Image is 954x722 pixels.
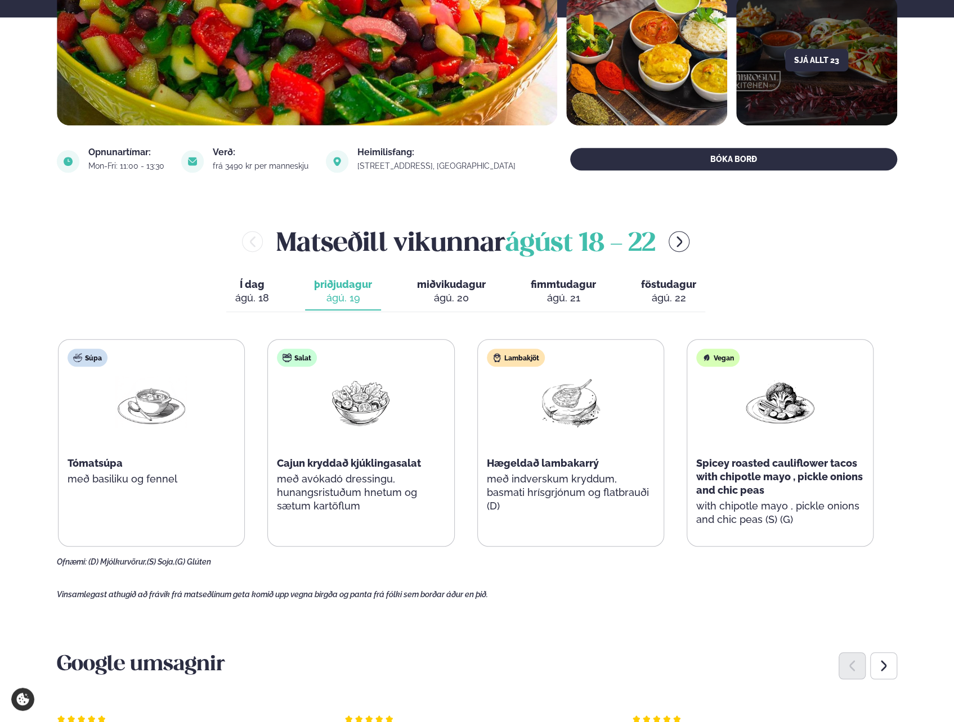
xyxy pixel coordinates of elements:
[632,273,705,310] button: föstudagur ágú. 22
[277,349,317,367] div: Salat
[276,223,655,260] h2: Matseðill vikunnar
[531,291,596,305] div: ágú. 21
[487,472,655,513] p: með indverskum kryddum, basmati hrísgrjónum og flatbrauði (D)
[522,273,605,310] button: fimmtudagur ágú. 21
[88,161,168,170] div: Mon-Fri: 11:00 - 13:30
[57,590,488,599] span: Vinsamlegast athugið að frávik frá matseðlinum geta komið upp vegna birgða og panta frá fólki sem...
[242,231,263,252] button: menu-btn-left
[68,349,108,367] div: Súpa
[744,376,816,428] img: Vegan.png
[68,457,123,469] span: Tómatsúpa
[283,353,292,362] img: salad.svg
[73,353,82,362] img: soup.svg
[314,278,372,290] span: þriðjudagur
[641,291,696,305] div: ágú. 22
[417,278,486,290] span: miðvikudagur
[505,232,655,256] span: ágúst 18 - 22
[696,499,864,526] p: with chipotle mayo , pickle onions and chic peas (S) (G)
[417,291,486,305] div: ágú. 20
[839,652,866,679] div: Previous slide
[702,353,711,362] img: Vegan.svg
[11,688,34,711] a: Cookie settings
[669,231,689,252] button: menu-btn-right
[326,150,348,173] img: image alt
[492,353,501,362] img: Lamb.svg
[88,557,147,566] span: (D) Mjólkurvörur,
[487,457,599,469] span: Hægeldað lambakarrý
[175,557,211,566] span: (G) Glúten
[487,349,545,367] div: Lambakjöt
[535,376,607,428] img: Lamb-Meat.png
[870,652,897,679] div: Next slide
[213,148,312,157] div: Verð:
[235,278,269,291] span: Í dag
[213,161,312,170] div: frá 3490 kr per manneskju
[181,150,204,173] img: image alt
[357,148,519,157] div: Heimilisfang:
[277,472,445,513] p: með avókadó dressingu, hunangsristuðum hnetum og sætum kartöflum
[641,278,696,290] span: föstudagur
[696,457,863,496] span: Spicey roasted cauliflower tacos with chipotle mayo , pickle onions and chic peas
[57,652,897,679] h3: Google umsagnir
[531,278,596,290] span: fimmtudagur
[408,273,495,310] button: miðvikudagur ágú. 20
[57,557,87,566] span: Ofnæmi:
[57,150,79,173] img: image alt
[115,376,187,428] img: Soup.png
[325,376,397,428] img: Salad.png
[147,557,175,566] span: (S) Soja,
[277,457,421,469] span: Cajun kryddað kjúklingasalat
[785,49,848,71] button: Sjá allt 23
[305,273,381,310] button: þriðjudagur ágú. 19
[696,349,740,367] div: Vegan
[226,273,278,310] button: Í dag ágú. 18
[88,148,168,157] div: Opnunartímar:
[235,291,269,305] div: ágú. 18
[314,291,372,305] div: ágú. 19
[68,472,235,486] p: með basiliku og fennel
[570,148,897,170] button: BÓKA BORÐ
[357,159,519,173] a: link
